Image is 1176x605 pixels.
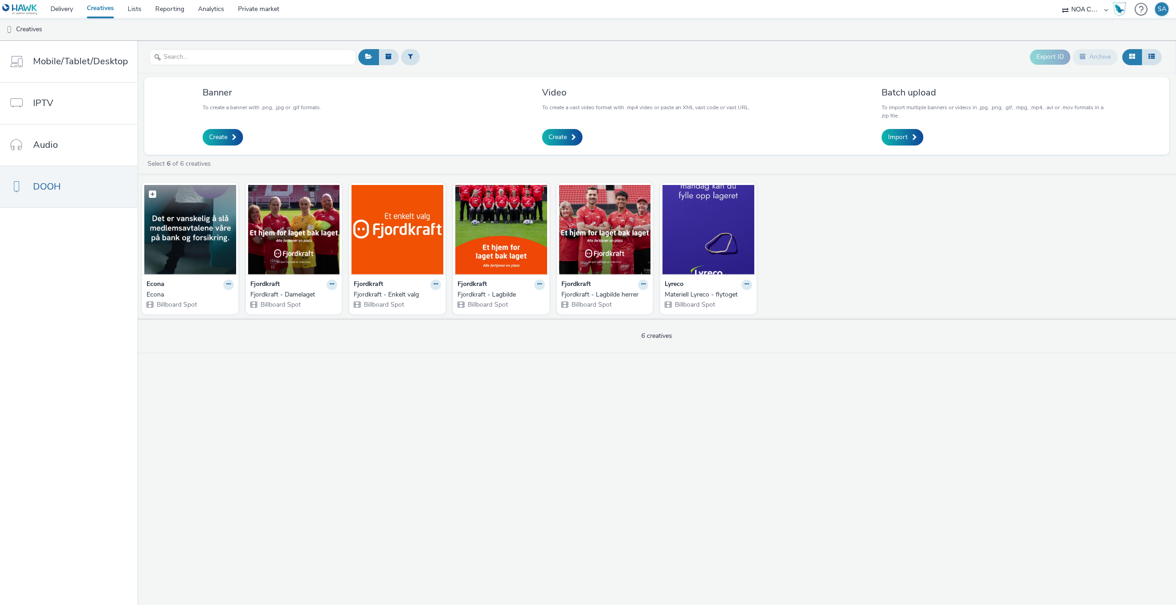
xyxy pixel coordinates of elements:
[250,290,338,299] a: Fjordkraft - Damelaget
[674,300,715,309] span: Billboard Spot
[354,290,441,299] a: Fjordkraft - Enkelt valg
[209,133,227,142] span: Create
[354,290,437,299] div: Fjordkraft - Enkelt valg
[1122,49,1142,65] button: Grid
[156,300,197,309] span: Billboard Spot
[1142,49,1162,65] button: Table
[147,290,230,299] div: Econa
[458,280,487,290] strong: Fjordkraft
[548,133,567,142] span: Create
[149,49,356,65] input: Search...
[458,290,545,299] a: Fjordkraft - Lagbilde
[662,185,754,274] img: Materiell Lyreco - flytoget visual
[33,138,58,151] span: Audio
[2,4,38,15] img: undefined Logo
[248,185,340,274] img: Fjordkraft - Damelaget visual
[33,55,128,68] span: Mobile/Tablet/Desktop
[665,290,752,299] a: Materiell Lyreco - flytoget
[203,86,321,99] h3: Banner
[1113,2,1126,17] img: Hawk Academy
[33,180,61,193] span: DOOH
[542,129,582,146] a: Create
[561,290,645,299] div: Fjordkraft - Lagbilde herrer
[458,290,541,299] div: Fjordkraft - Lagbilde
[354,280,383,290] strong: Fjordkraft
[250,280,280,290] strong: Fjordkraft
[260,300,301,309] span: Billboard Spot
[250,290,334,299] div: Fjordkraft - Damelaget
[665,280,684,290] strong: Lyreco
[1158,2,1166,16] div: SA
[888,133,908,142] span: Import
[203,103,321,112] p: To create a banner with .png, .jpg or .gif formats.
[203,129,243,146] a: Create
[455,185,547,274] img: Fjordkraft - Lagbilde visual
[571,300,612,309] span: Billboard Spot
[561,280,591,290] strong: Fjordkraft
[542,103,750,112] p: To create a vast video format with .mp4 video or paste an XML vast code or vast URL.
[5,25,14,34] img: dooh
[561,290,649,299] a: Fjordkraft - Lagbilde herrer
[363,300,404,309] span: Billboard Spot
[1030,50,1070,64] button: Export ID
[147,290,234,299] a: Econa
[882,103,1111,120] p: To import multiple banners or videos in .jpg, .png, .gif, .mpg, .mp4, .avi or .mov formats in a z...
[882,86,1111,99] h3: Batch upload
[882,129,923,146] a: Import
[167,159,170,168] strong: 6
[467,300,508,309] span: Billboard Spot
[147,280,164,290] strong: Econa
[147,159,215,168] a: Select of 6 creatives
[1113,2,1130,17] a: Hawk Academy
[542,86,750,99] h3: Video
[1073,49,1118,65] button: Archive
[665,290,748,299] div: Materiell Lyreco - flytoget
[351,185,443,274] img: Fjordkraft - Enkelt valg visual
[144,185,236,274] img: Econa visual
[641,331,672,340] span: 6 creatives
[33,96,53,110] span: IPTV
[559,185,651,274] img: Fjordkraft - Lagbilde herrer visual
